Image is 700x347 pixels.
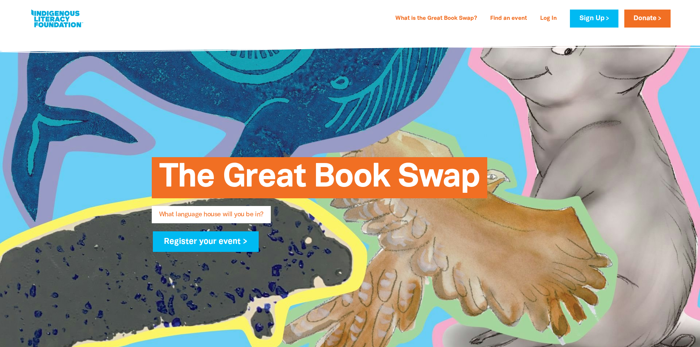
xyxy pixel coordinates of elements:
[159,212,263,223] span: What language house will you be in?
[570,10,618,28] a: Sign Up
[536,13,561,25] a: Log In
[624,10,671,28] a: Donate
[159,163,480,198] span: The Great Book Swap
[391,13,481,25] a: What is the Great Book Swap?
[153,231,259,252] a: Register your event >
[486,13,531,25] a: Find an event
